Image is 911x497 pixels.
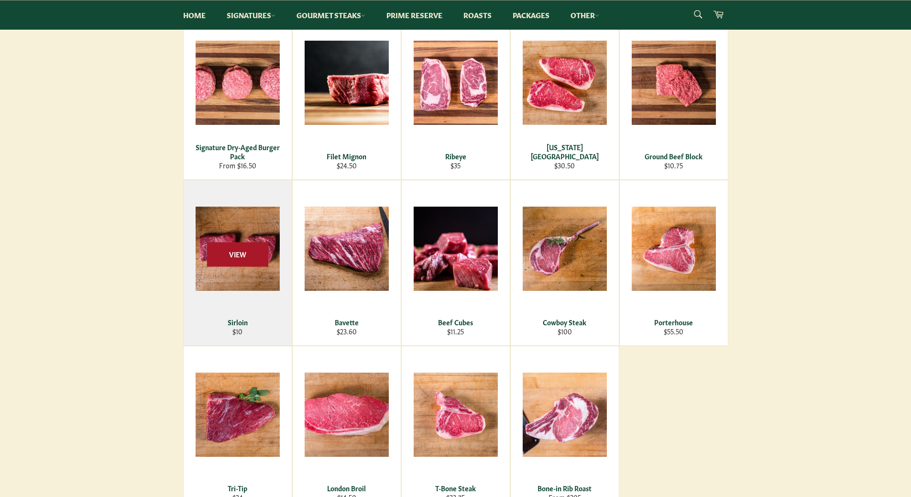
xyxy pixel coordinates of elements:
[626,161,722,170] div: $10.75
[183,14,292,180] a: Signature Dry-Aged Burger Pack Signature Dry-Aged Burger Pack From $16.50
[510,14,619,180] a: New York Strip [US_STATE][GEOGRAPHIC_DATA] $30.50
[298,484,395,493] div: London Broil
[196,41,280,125] img: Signature Dry-Aged Burger Pack
[407,161,504,170] div: $35
[298,327,395,336] div: $23.60
[298,152,395,161] div: Filet Mignon
[407,484,504,493] div: T-Bone Steak
[196,373,280,457] img: Tri-Tip
[626,318,722,327] div: Porterhouse
[298,161,395,170] div: $24.50
[292,180,401,346] a: Bavette Bavette $23.60
[414,41,498,125] img: Ribeye
[516,161,613,170] div: $30.50
[626,327,722,336] div: $55.50
[414,373,498,457] img: T-Bone Steak
[189,143,285,161] div: Signature Dry-Aged Burger Pack
[298,318,395,327] div: Bavette
[632,41,716,125] img: Ground Beef Block
[561,0,609,30] a: Other
[407,318,504,327] div: Beef Cubes
[516,318,613,327] div: Cowboy Steak
[516,484,613,493] div: Bone-in Rib Roast
[626,152,722,161] div: Ground Beef Block
[414,207,498,291] img: Beef Cubes
[292,14,401,180] a: Filet Mignon Filet Mignon $24.50
[217,0,285,30] a: Signatures
[407,152,504,161] div: Ribeye
[503,0,559,30] a: Packages
[305,207,389,291] img: Bavette
[619,14,728,180] a: Ground Beef Block Ground Beef Block $10.75
[189,161,285,170] div: From $16.50
[305,373,389,457] img: London Broil
[454,0,501,30] a: Roasts
[305,41,389,125] img: Filet Mignon
[183,180,292,346] a: Sirloin Sirloin $10 View
[516,143,613,161] div: [US_STATE][GEOGRAPHIC_DATA]
[516,327,613,336] div: $100
[523,373,607,457] img: Bone-in Rib Roast
[407,327,504,336] div: $11.25
[189,484,285,493] div: Tri-Tip
[510,180,619,346] a: Cowboy Steak Cowboy Steak $100
[619,180,728,346] a: Porterhouse Porterhouse $55.50
[632,207,716,291] img: Porterhouse
[207,242,268,266] span: View
[174,0,215,30] a: Home
[401,180,510,346] a: Beef Cubes Beef Cubes $11.25
[189,318,285,327] div: Sirloin
[401,14,510,180] a: Ribeye Ribeye $35
[377,0,452,30] a: Prime Reserve
[287,0,375,30] a: Gourmet Steaks
[523,207,607,291] img: Cowboy Steak
[523,41,607,125] img: New York Strip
